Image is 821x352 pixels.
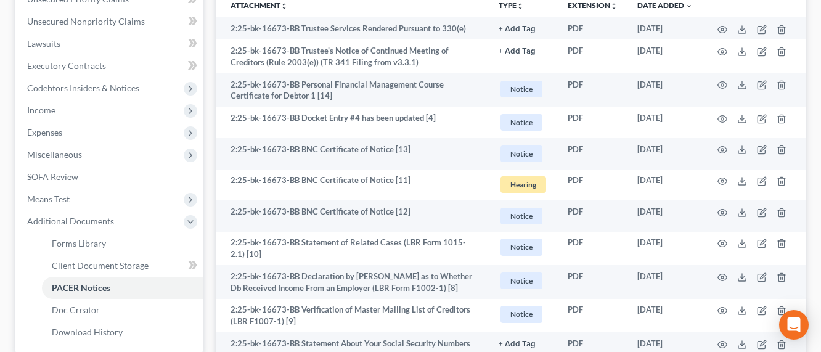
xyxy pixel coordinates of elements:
td: PDF [558,138,627,170]
a: Client Document Storage [42,255,203,277]
a: + Add Tag [499,338,548,350]
span: PACER Notices [52,282,110,293]
td: [DATE] [627,265,703,299]
span: Lawsuits [27,38,60,49]
span: Notice [500,145,542,162]
td: PDF [558,17,627,39]
i: unfold_more [610,2,618,10]
span: Notice [500,208,542,224]
td: PDF [558,170,627,201]
td: [DATE] [627,299,703,333]
td: [DATE] [627,200,703,232]
a: SOFA Review [17,166,203,188]
span: Notice [500,114,542,131]
i: unfold_more [280,2,288,10]
td: [DATE] [627,170,703,201]
a: Doc Creator [42,299,203,321]
td: PDF [558,39,627,73]
span: Additional Documents [27,216,114,226]
span: Hearing [500,176,546,193]
a: Notice [499,144,548,164]
a: Notice [499,271,548,291]
td: 2:25-bk-16673-BB BNC Certificate of Notice [12] [216,200,489,232]
span: SOFA Review [27,171,78,182]
span: Forms Library [52,238,106,248]
span: Means Test [27,194,70,204]
td: [DATE] [627,73,703,107]
td: 2:25-bk-16673-BB Verification of Master Mailing List of Creditors (LBR F1007-1) [9] [216,299,489,333]
td: 2:25-bk-16673-BB Docket Entry #4 has been updated [4] [216,107,489,139]
button: + Add Tag [499,340,536,348]
td: [DATE] [627,138,703,170]
td: 2:25-bk-16673-BB Personal Financial Management Course Certificate for Debtor 1 [14] [216,73,489,107]
td: 2:25-bk-16673-BB Trustee's Notice of Continued Meeting of Creditors (Rule 2003(e)) (TR 341 Filing... [216,39,489,73]
td: 2:25-bk-16673-BB BNC Certificate of Notice [13] [216,138,489,170]
a: Lawsuits [17,33,203,55]
td: [DATE] [627,232,703,266]
a: Extensionunfold_more [568,1,618,10]
td: 2:25-bk-16673-BB BNC Certificate of Notice [11] [216,170,489,201]
i: expand_more [685,2,693,10]
a: Attachmentunfold_more [231,1,288,10]
a: Executory Contracts [17,55,203,77]
a: Forms Library [42,232,203,255]
td: PDF [558,73,627,107]
td: 2:25-bk-16673-BB Declaration by [PERSON_NAME] as to Whether Db Received Income From an Employer (... [216,265,489,299]
td: PDF [558,265,627,299]
span: Miscellaneous [27,149,82,160]
td: PDF [558,107,627,139]
button: + Add Tag [499,25,536,33]
span: Notice [500,272,542,289]
a: PACER Notices [42,277,203,299]
a: Notice [499,79,548,99]
a: Notice [499,304,548,324]
span: Executory Contracts [27,60,106,71]
a: Date Added expand_more [637,1,693,10]
span: Expenses [27,127,62,137]
td: PDF [558,200,627,232]
span: Unsecured Nonpriority Claims [27,16,145,27]
td: 2:25-bk-16673-BB Trustee Services Rendered Pursuant to 330(e) [216,17,489,39]
a: Notice [499,206,548,226]
span: Codebtors Insiders & Notices [27,83,139,93]
span: Notice [500,81,542,97]
a: Notice [499,112,548,133]
a: Unsecured Nonpriority Claims [17,10,203,33]
span: Download History [52,327,123,337]
span: Notice [500,306,542,322]
td: [DATE] [627,107,703,139]
td: 2:25-bk-16673-BB Statement of Related Cases (LBR Form 1015-2.1) [10] [216,232,489,266]
a: Download History [42,321,203,343]
span: Notice [500,239,542,255]
span: Client Document Storage [52,260,149,271]
i: unfold_more [517,2,524,10]
button: + Add Tag [499,47,536,55]
button: TYPEunfold_more [499,2,524,10]
td: PDF [558,232,627,266]
a: + Add Tag [499,45,548,57]
td: [DATE] [627,39,703,73]
a: + Add Tag [499,23,548,35]
td: PDF [558,299,627,333]
a: Notice [499,237,548,257]
td: [DATE] [627,17,703,39]
span: Income [27,105,55,115]
div: Open Intercom Messenger [779,310,809,340]
a: Hearing [499,174,548,195]
span: Doc Creator [52,305,100,315]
